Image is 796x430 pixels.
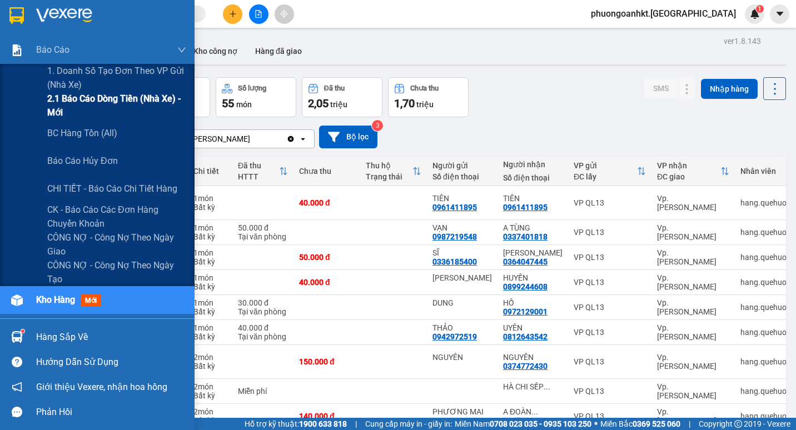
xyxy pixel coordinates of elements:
[568,157,651,186] th: Toggle SortBy
[193,298,227,307] div: 1 món
[574,228,646,237] div: VP QL13
[21,329,24,333] sup: 1
[574,278,646,287] div: VP QL13
[299,357,355,366] div: 150.000 đ
[432,273,492,282] div: HỒNG ÂN
[298,134,307,143] svg: open
[193,257,227,266] div: Bất kỳ
[193,353,227,362] div: 2 món
[689,418,690,430] span: |
[47,231,186,258] span: CÔNG NỢ - Công nợ theo ngày giao
[81,294,101,307] span: mới
[299,278,355,287] div: 40.000 đ
[432,232,477,241] div: 0987219548
[47,203,186,231] span: CK - Báo cáo các đơn hàng chuyển khoản
[432,407,492,416] div: PHƯƠNG MAI
[360,157,427,186] th: Toggle SortBy
[280,10,288,18] span: aim
[574,303,646,312] div: VP QL13
[9,7,24,24] img: logo-vxr
[644,78,678,98] button: SMS
[740,278,795,287] div: hang.quehuong
[223,4,242,24] button: plus
[249,4,268,24] button: file-add
[366,161,412,170] div: Thu hộ
[308,97,329,110] span: 2,05
[193,232,227,241] div: Bất kỳ
[36,329,186,346] div: Hàng sắp về
[193,332,227,341] div: Bất kỳ
[657,194,729,212] div: Vp. [PERSON_NAME]
[366,172,412,181] div: Trạng thái
[11,331,23,343] img: warehouse-icon
[432,223,492,232] div: VẠN
[574,412,646,421] div: VP QL13
[193,194,227,203] div: 1 món
[432,332,477,341] div: 0942972519
[36,380,167,394] span: Giới thiệu Vexere, nhận hoa hồng
[432,353,492,362] div: NGUYÊN
[11,294,23,306] img: warehouse-icon
[238,232,288,241] div: Tại văn phòng
[503,307,548,316] div: 0972129001
[701,79,758,99] button: Nhập hàng
[193,362,227,371] div: Bất kỳ
[432,172,492,181] div: Số điện thoại
[432,248,492,257] div: SĨ
[319,126,377,148] button: Bộ lọc
[238,172,279,181] div: HTTT
[432,194,492,203] div: TIÊN
[740,167,795,176] div: Nhân viên
[193,307,227,316] div: Bất kỳ
[193,323,227,332] div: 1 món
[750,9,760,19] img: icon-new-feature
[503,248,563,257] div: NGỌC HÀO
[574,172,637,181] div: ĐC lấy
[372,120,383,131] sup: 3
[299,198,355,207] div: 40.000 đ
[740,198,795,207] div: hang.quehuong
[503,160,563,169] div: Người nhận
[657,161,720,170] div: VP nhận
[365,418,452,430] span: Cung cấp máy in - giấy in:
[657,223,729,241] div: Vp. [PERSON_NAME]
[574,357,646,366] div: VP QL13
[238,161,279,170] div: Đã thu
[193,416,227,425] div: Bất kỳ
[432,298,492,307] div: DUNG
[574,253,646,262] div: VP QL13
[238,84,266,92] div: Số lượng
[36,43,69,57] span: Báo cáo
[657,323,729,341] div: Vp. [PERSON_NAME]
[503,362,548,371] div: 0374772430
[255,10,262,18] span: file-add
[355,418,357,430] span: |
[724,35,761,47] div: ver 1.8.143
[574,161,637,170] div: VP gửi
[756,5,764,13] sup: 1
[657,172,720,181] div: ĐC giao
[432,203,477,212] div: 0961411895
[503,353,563,362] div: NGUYÊN
[740,387,795,396] div: hang.quehuong
[432,257,477,266] div: 0336185400
[193,167,227,176] div: Chi tiết
[455,418,591,430] span: Miền Nam
[47,182,177,196] span: CHI TIẾT - Báo cáo chi tiết hàng
[11,44,23,56] img: solution-icon
[394,97,415,110] span: 1,70
[238,323,288,332] div: 40.000 đ
[246,38,311,64] button: Hàng đã giao
[245,418,347,430] span: Hỗ trợ kỹ thuật:
[574,387,646,396] div: VP QL13
[503,273,563,282] div: HUYỀN
[12,382,22,392] span: notification
[238,332,288,341] div: Tại văn phòng
[657,353,729,371] div: Vp. [PERSON_NAME]
[544,382,550,391] span: ...
[299,167,355,176] div: Chưa thu
[330,100,347,109] span: triệu
[193,407,227,416] div: 2 món
[299,412,355,421] div: 140.000 đ
[229,10,237,18] span: plus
